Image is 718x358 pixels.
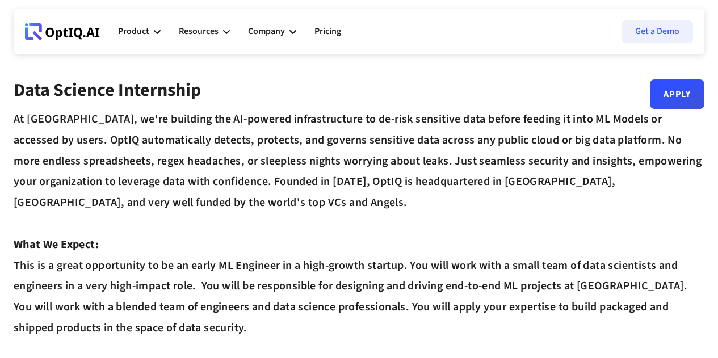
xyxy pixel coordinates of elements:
[179,24,219,39] div: Resources
[248,24,285,39] div: Company
[650,79,704,109] a: Apply
[118,24,149,39] div: Product
[179,15,230,49] div: Resources
[314,15,341,49] a: Pricing
[248,15,296,49] div: Company
[14,237,99,252] strong: What We Expect:
[25,15,100,49] a: Webflow Homepage
[622,20,693,43] a: Get a Demo
[14,77,201,103] strong: Data Science Internship
[118,15,161,49] div: Product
